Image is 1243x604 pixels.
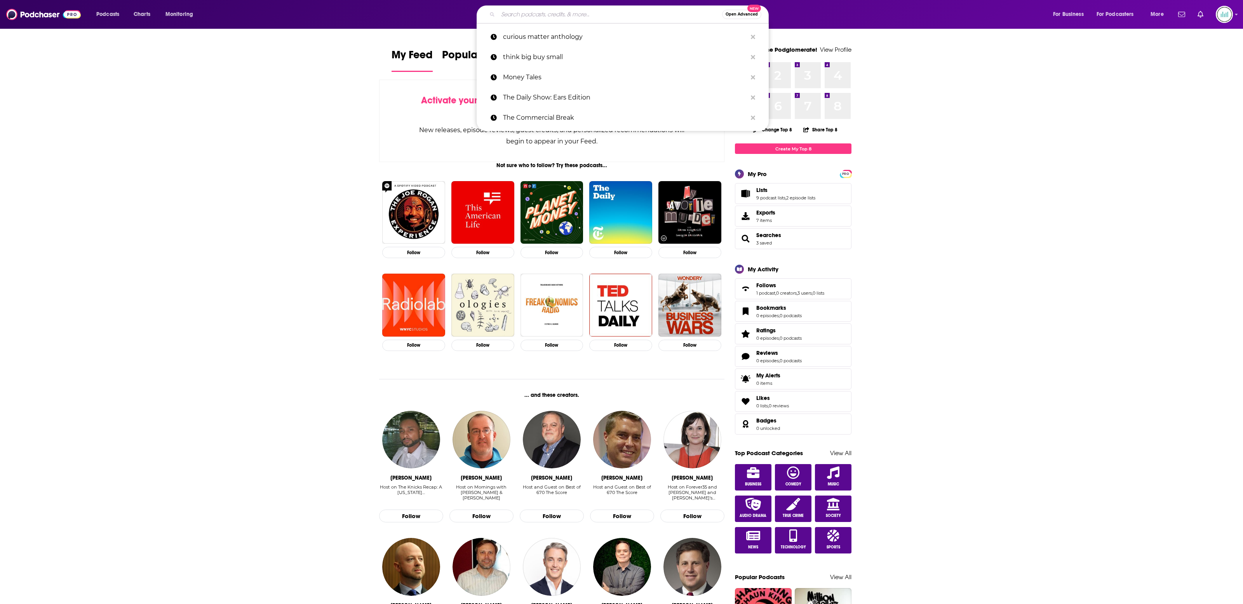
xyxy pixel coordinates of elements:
[1216,6,1233,23] img: User Profile
[523,538,580,595] img: Ben Mulroney
[830,449,851,457] a: View All
[165,9,193,20] span: Monitoring
[421,94,501,106] span: Activate your Feed
[589,181,652,244] img: The Daily
[660,484,724,501] div: Host on Forever35 and Matt and Doree's Eggcellent …
[449,484,514,501] div: Host on Mornings with Greg & Eli
[756,358,779,363] a: 0 episodes
[756,349,778,356] span: Reviews
[756,290,775,296] a: 1 podcast
[1097,9,1134,20] span: For Podcasters
[477,87,769,108] a: The Daily Show: Ears Edition
[735,496,771,522] a: Audio Drama
[418,95,685,117] div: by following Podcasts, Creators, Lists, and other Users!
[830,573,851,581] a: View All
[531,475,572,481] div: Mike Mulligan
[786,195,815,201] a: 2 episode lists
[756,232,781,239] a: Searches
[756,426,780,431] a: 0 unlocked
[797,290,797,296] span: ,
[775,290,776,296] span: ,
[735,46,817,53] a: Welcome The Podglomerate!
[756,395,770,402] span: Likes
[382,181,445,244] img: The Joe Rogan Experience
[1194,8,1206,21] a: Show notifications dropdown
[745,482,761,487] span: Business
[738,396,753,407] a: Likes
[756,381,780,386] span: 0 items
[756,195,785,201] a: 9 podcast lists
[738,374,753,384] span: My Alerts
[593,538,651,595] img: Rick Walker
[382,538,440,595] img: Shane French
[442,48,508,72] a: Popular Feed
[779,335,780,341] span: ,
[589,247,652,258] button: Follow
[776,290,797,296] a: 0 creators
[783,513,804,518] span: True Crime
[521,274,583,337] img: Freakonomics Radio
[780,313,802,318] a: 0 podcasts
[521,181,583,244] img: Planet Money
[477,27,769,47] a: curious matter anthology
[779,358,780,363] span: ,
[453,538,510,595] a: Dave Anthony
[449,510,514,523] button: Follow
[735,323,851,344] span: Ratings
[735,278,851,299] span: Follows
[134,9,150,20] span: Charts
[503,108,747,128] p: The Commercial Break
[781,545,806,550] span: Technology
[785,195,786,201] span: ,
[785,482,801,487] span: Comedy
[379,510,443,523] button: Follow
[828,482,839,487] span: Music
[827,545,840,550] span: Sports
[841,171,850,176] a: PRO
[503,27,747,47] p: curious matter anthology
[826,513,841,518] span: Society
[775,527,811,553] a: Technology
[6,7,81,22] img: Podchaser - Follow, Share and Rate Podcasts
[756,417,780,424] a: Badges
[477,67,769,87] a: Money Tales
[461,475,502,481] div: Eli Savoie
[735,464,771,491] a: Business
[418,124,685,147] div: New releases, episode reviews, guest credits, and personalized recommendations will begin to appe...
[442,48,508,66] span: Popular Feed
[663,411,721,468] img: Doree Shafrir
[660,510,724,523] button: Follow
[129,8,155,21] a: Charts
[593,411,651,468] a: David Haugh
[658,247,721,258] button: Follow
[756,218,775,223] span: 7 items
[756,240,772,246] a: 3 saved
[738,306,753,317] a: Bookmarks
[379,484,443,495] div: Host on The Knicks Recap: A [US_STATE]…
[735,143,851,154] a: Create My Top 8
[756,304,786,311] span: Bookmarks
[498,8,722,21] input: Search podcasts, credits, & more...
[738,233,753,244] a: Searches
[523,411,580,468] img: Mike Mulligan
[160,8,203,21] button: open menu
[451,181,514,244] img: This American Life
[590,484,654,501] div: Host and Guest on Best of 670 The Score
[392,48,433,72] a: My Feed
[735,449,803,457] a: Top Podcast Categories
[663,538,721,595] a: Scott Becker
[658,181,721,244] img: My Favorite Murder with Karen Kilgariff and Georgia Hardstark
[658,340,721,351] button: Follow
[589,340,652,351] button: Follow
[756,335,779,341] a: 0 episodes
[1092,8,1145,21] button: open menu
[735,183,851,204] span: Lists
[589,274,652,337] img: TED Talks Daily
[756,282,824,289] a: Follows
